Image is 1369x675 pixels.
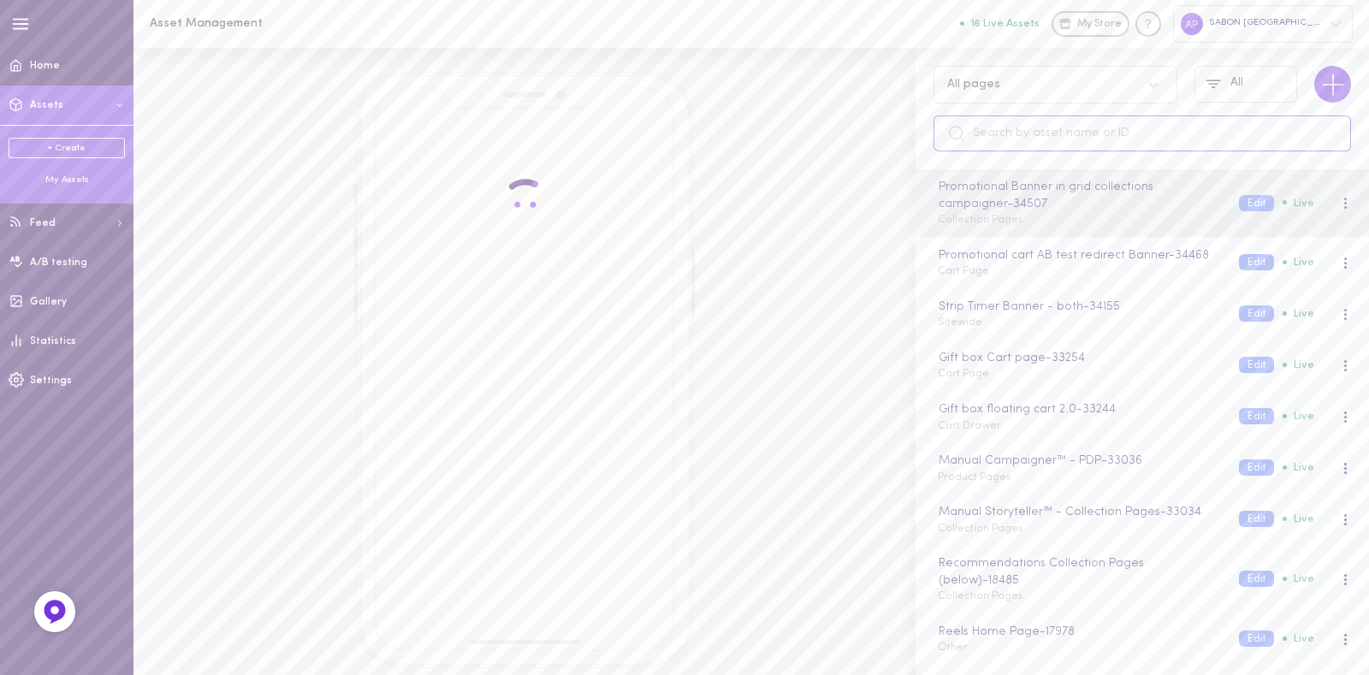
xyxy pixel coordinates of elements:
[1052,11,1129,37] a: My Store
[1283,513,1314,524] span: Live
[1239,408,1274,424] button: Edit
[30,336,76,346] span: Statistics
[1283,359,1314,370] span: Live
[935,503,1223,522] div: Manual Storyteller™ - Collection Pages - 33034
[1283,411,1314,422] span: Live
[1194,66,1297,103] button: All
[9,138,125,158] a: + Create
[935,400,1223,419] div: Gift box floating cart 2.0 - 33244
[30,258,87,268] span: A/B testing
[935,246,1223,265] div: Promotional cart AB test redirect Banner - 34468
[938,317,982,328] span: Sitewide
[935,554,1223,589] div: Recommendations Collection Pages (below) - 18485
[1239,511,1274,527] button: Edit
[1239,571,1274,587] button: Edit
[935,623,1223,642] div: Reels Home Page - 17978
[938,215,1023,225] span: Collection Pages
[1239,254,1274,270] button: Edit
[1283,308,1314,319] span: Live
[938,591,1023,601] span: Collection Pages
[935,349,1223,368] div: Gift box Cart page - 33254
[935,298,1223,317] div: Strip Timer Banner - both - 34155
[30,61,60,71] span: Home
[938,524,1023,534] span: Collection Pages
[150,17,432,30] h1: Asset Management
[1239,195,1274,211] button: Edit
[1239,305,1274,322] button: Edit
[1283,198,1314,209] span: Live
[1283,573,1314,584] span: Live
[30,218,56,228] span: Feed
[30,376,72,386] span: Settings
[935,178,1223,213] div: Promotional Banner in grid collections campaigner - 34507
[1283,462,1314,473] span: Live
[938,421,1001,431] span: Cart Drawer
[938,642,968,653] span: Other
[935,452,1223,471] div: Manual Campaigner™ - PDP - 33036
[1239,357,1274,373] button: Edit
[938,266,989,276] span: Cart Page
[1077,17,1122,33] span: My Store
[1239,631,1274,647] button: Edit
[30,100,63,110] span: Assets
[1173,5,1353,42] div: SABON [GEOGRAPHIC_DATA]
[960,18,1052,30] a: 16 Live Assets
[9,174,125,187] div: My Assets
[947,79,1000,91] div: All pages
[1283,257,1314,268] span: Live
[960,18,1040,29] button: 16 Live Assets
[1283,633,1314,644] span: Live
[1239,459,1274,476] button: Edit
[1135,11,1161,37] div: Knowledge center
[938,369,989,379] span: Cart Page
[30,297,67,307] span: Gallery
[938,472,1011,483] span: Product Pages
[933,115,1351,151] input: Search by asset name or ID
[42,599,68,625] img: Feedback Button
